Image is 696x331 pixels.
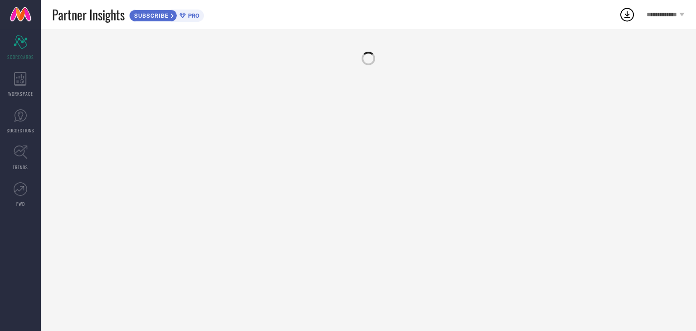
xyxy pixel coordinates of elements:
[129,7,204,22] a: SUBSCRIBEPRO
[16,200,25,207] span: FWD
[186,12,199,19] span: PRO
[7,127,34,134] span: SUGGESTIONS
[52,5,125,24] span: Partner Insights
[8,90,33,97] span: WORKSPACE
[7,54,34,60] span: SCORECARDS
[130,12,171,19] span: SUBSCRIBE
[13,164,28,170] span: TRENDS
[619,6,635,23] div: Open download list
